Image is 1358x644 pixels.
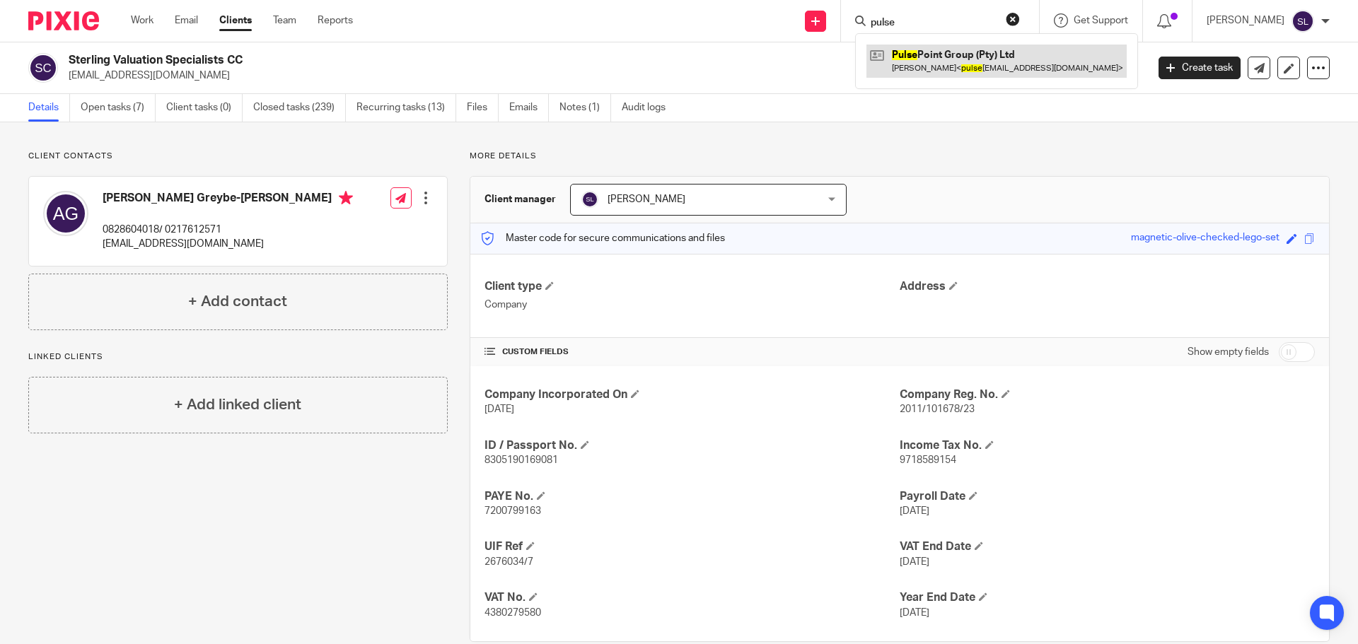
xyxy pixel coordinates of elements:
span: [DATE] [900,506,929,516]
h4: CUSTOM FIELDS [484,346,900,358]
a: Clients [219,13,252,28]
h4: VAT End Date [900,539,1315,554]
span: 8305190169081 [484,455,558,465]
h3: Client manager [484,192,556,206]
h4: Client type [484,279,900,294]
a: Recurring tasks (13) [356,94,456,122]
h4: Company Reg. No. [900,387,1315,402]
span: 4380279580 [484,608,541,618]
button: Clear [1006,12,1020,26]
p: Master code for secure communications and files [481,231,725,245]
a: Closed tasks (239) [253,94,346,122]
a: Open tasks (7) [81,94,156,122]
img: svg%3E [43,191,88,236]
a: Files [467,94,499,122]
span: Get Support [1074,16,1128,25]
p: [EMAIL_ADDRESS][DOMAIN_NAME] [69,69,1137,83]
div: magnetic-olive-checked-lego-set [1131,230,1279,247]
span: [PERSON_NAME] [608,194,685,204]
span: 2011/101678/23 [900,404,975,414]
a: Team [273,13,296,28]
span: 2676034/7 [484,557,533,567]
span: [DATE] [484,404,514,414]
h4: ID / Passport No. [484,438,900,453]
a: Client tasks (0) [166,94,243,122]
input: Search [869,17,997,30]
h4: UIF Ref [484,539,900,554]
h4: VAT No. [484,590,900,605]
img: svg%3E [28,53,58,83]
p: [PERSON_NAME] [1207,13,1284,28]
a: Audit logs [622,94,676,122]
h2: Sterling Valuation Specialists CC [69,53,924,68]
p: Company [484,298,900,312]
a: Emails [509,94,549,122]
p: Linked clients [28,351,448,363]
a: Email [175,13,198,28]
p: 0828604018/ 0217612571 [103,223,353,237]
h4: Year End Date [900,590,1315,605]
span: [DATE] [900,608,929,618]
span: 9718589154 [900,455,956,465]
a: Create task [1159,57,1241,79]
label: Show empty fields [1188,345,1269,359]
p: More details [470,151,1330,162]
p: [EMAIL_ADDRESS][DOMAIN_NAME] [103,237,353,251]
img: Pixie [28,11,99,30]
p: Client contacts [28,151,448,162]
h4: [PERSON_NAME] Greybe-[PERSON_NAME] [103,191,353,209]
h4: Company Incorporated On [484,387,900,402]
img: svg%3E [1292,10,1314,33]
h4: PAYE No. [484,489,900,504]
h4: + Add linked client [174,394,301,416]
h4: Income Tax No. [900,438,1315,453]
a: Work [131,13,153,28]
h4: + Add contact [188,291,287,312]
span: [DATE] [900,557,929,567]
a: Details [28,94,70,122]
a: Notes (1) [559,94,611,122]
img: svg%3E [581,191,598,208]
i: Primary [339,191,353,205]
a: Reports [318,13,353,28]
h4: Payroll Date [900,489,1315,504]
h4: Address [900,279,1315,294]
span: 7200799163 [484,506,541,516]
